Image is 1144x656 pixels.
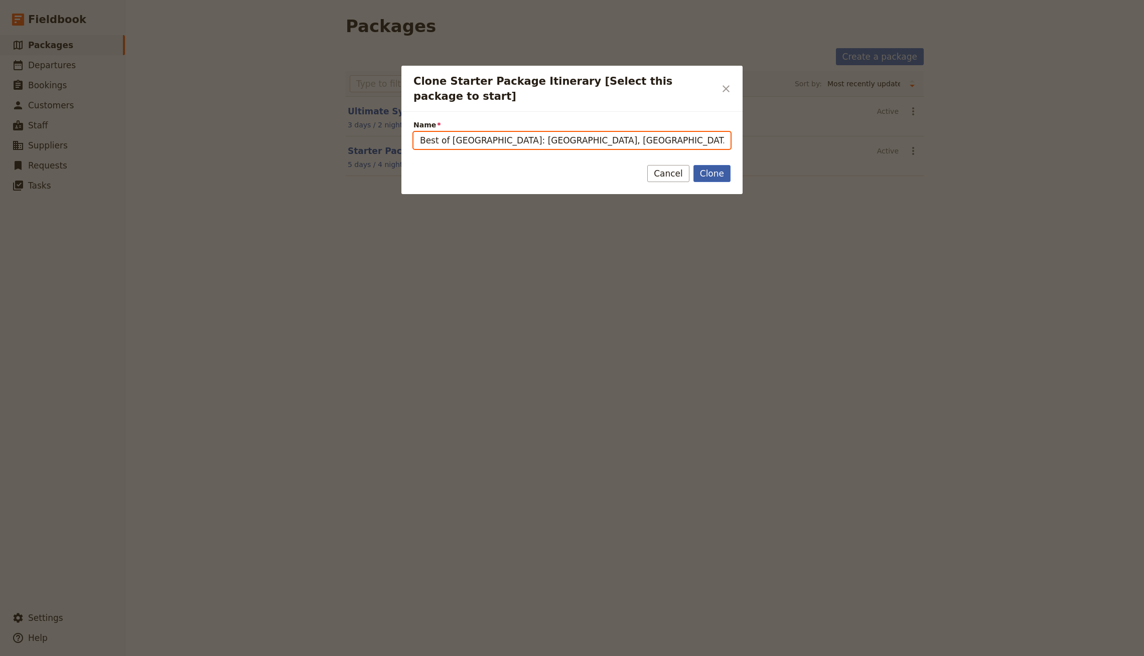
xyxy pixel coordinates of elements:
button: Cancel [647,165,689,182]
h2: Clone Starter Package Itinerary [Select this package to start] [413,74,716,104]
input: Name [413,132,731,149]
span: Name [413,120,731,130]
button: Close dialog [718,80,735,97]
button: Clone [693,165,731,182]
